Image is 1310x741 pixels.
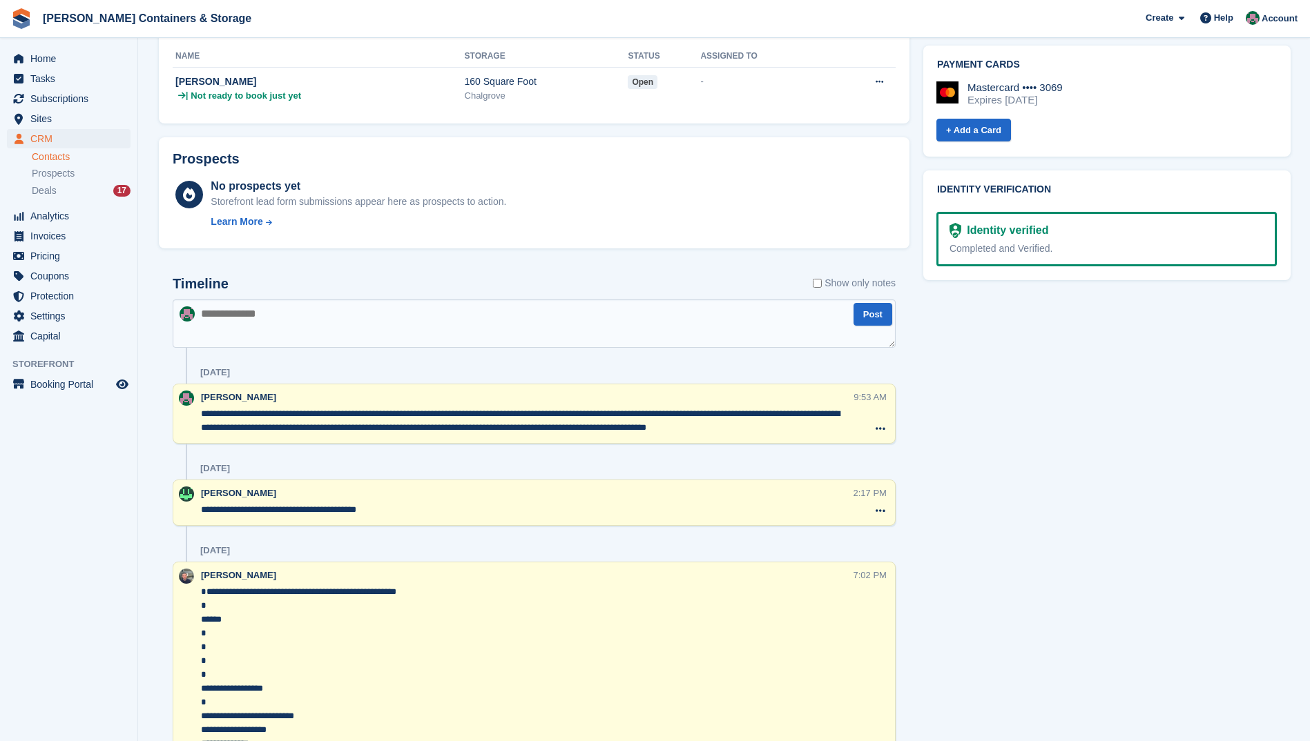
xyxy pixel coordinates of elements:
span: Subscriptions [30,89,113,108]
a: menu [7,49,131,68]
div: Mastercard •••• 3069 [967,81,1063,94]
img: Julia Marcham [1246,11,1260,25]
a: menu [7,129,131,148]
a: [PERSON_NAME] Containers & Storage [37,7,257,30]
div: [DATE] [200,545,230,556]
span: CRM [30,129,113,148]
a: menu [7,206,131,226]
div: - [700,75,829,88]
span: Prospects [32,167,75,180]
img: Adam Greenhalgh [179,569,194,584]
a: Learn More [211,215,506,229]
a: menu [7,375,131,394]
span: Storefront [12,357,137,371]
a: menu [7,326,131,346]
div: 17 [113,185,131,197]
a: Prospects [32,166,131,181]
th: Storage [465,46,628,68]
a: menu [7,286,131,306]
div: 7:02 PM [854,569,887,582]
a: menu [7,69,131,88]
div: [DATE] [200,367,230,378]
div: 2:17 PM [854,486,887,500]
div: 160 Square Foot [465,75,628,89]
div: [DATE] [200,463,230,474]
label: Show only notes [813,276,896,290]
h2: Timeline [173,276,229,292]
input: Show only notes [813,276,822,290]
div: Identity verified [961,222,1048,239]
div: 9:53 AM [854,391,887,404]
span: Tasks [30,69,113,88]
th: Status [628,46,700,68]
span: Invoices [30,226,113,246]
img: Mastercard Logo [936,81,959,103]
span: [PERSON_NAME] [201,392,276,402]
span: Pricing [30,246,113,266]
img: Identity Verification Ready [950,223,961,238]
span: Home [30,49,113,68]
h2: Payment cards [937,59,1277,70]
div: Chalgrove [465,89,628,103]
button: Post [854,303,892,326]
span: Coupons [30,266,113,286]
span: Not ready to book just yet [191,89,301,103]
img: Arjun Preetham [179,486,194,502]
span: Help [1214,11,1233,25]
div: Expires [DATE] [967,94,1063,106]
span: Capital [30,326,113,346]
a: menu [7,226,131,246]
th: Assigned to [700,46,829,68]
a: + Add a Card [936,119,1011,141]
a: menu [7,306,131,326]
img: Julia Marcham [180,306,195,322]
div: Storefront lead form submissions appear here as prospects to action. [211,195,506,209]
span: Sites [30,109,113,128]
span: [PERSON_NAME] [201,570,276,580]
a: Contacts [32,150,131,164]
span: Protection [30,286,113,306]
div: No prospects yet [211,178,506,195]
img: Julia Marcham [179,391,194,406]
span: [PERSON_NAME] [201,488,276,498]
a: Preview store [114,376,131,393]
a: menu [7,266,131,286]
h2: Identity verification [937,184,1277,195]
span: Analytics [30,206,113,226]
div: Learn More [211,215,262,229]
h2: Prospects [173,151,240,167]
a: Deals 17 [32,184,131,198]
div: [PERSON_NAME] [175,75,465,89]
a: menu [7,109,131,128]
span: Settings [30,306,113,326]
div: Completed and Verified. [950,241,1264,256]
span: Account [1262,12,1298,26]
th: Name [173,46,465,68]
span: Booking Portal [30,375,113,394]
span: Create [1146,11,1173,25]
span: Deals [32,184,57,197]
img: stora-icon-8386f47178a22dfd0bd8f6a31ec36ba5ce8667c1dd55bd0f319d3a0aa187defe.svg [11,8,32,29]
span: | [186,89,188,103]
a: menu [7,246,131,266]
a: menu [7,89,131,108]
span: open [628,75,657,89]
